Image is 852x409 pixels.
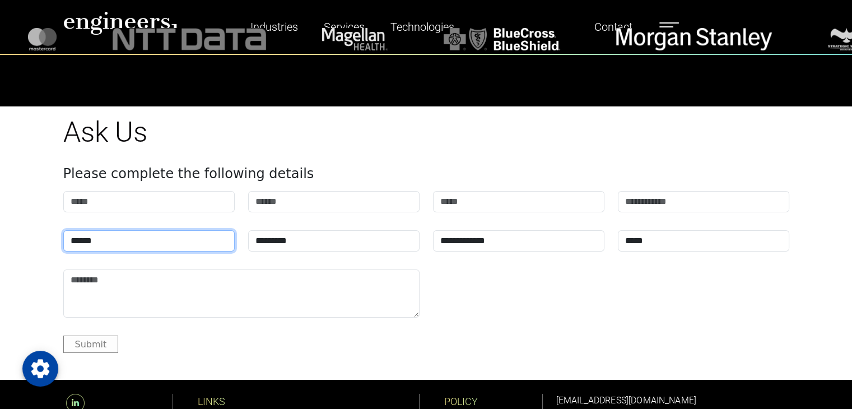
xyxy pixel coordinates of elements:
[63,166,789,182] h4: Please complete the following details
[63,115,789,149] h1: Ask Us
[433,269,603,313] iframe: reCAPTCHA
[386,14,459,40] a: Technologies
[63,336,119,353] button: Submit
[556,395,696,406] a: [EMAIL_ADDRESS][DOMAIN_NAME]
[198,394,296,409] p: LINKS
[28,28,57,50] img: logo
[246,14,302,40] a: Industries
[319,14,369,40] a: Services
[444,394,542,409] p: POLICY
[113,28,266,50] img: logo
[590,14,637,40] a: Contact
[616,28,772,50] img: logo
[63,11,179,43] img: logo
[444,28,560,50] img: logo
[322,28,388,50] img: logo
[63,398,87,408] a: LinkedIn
